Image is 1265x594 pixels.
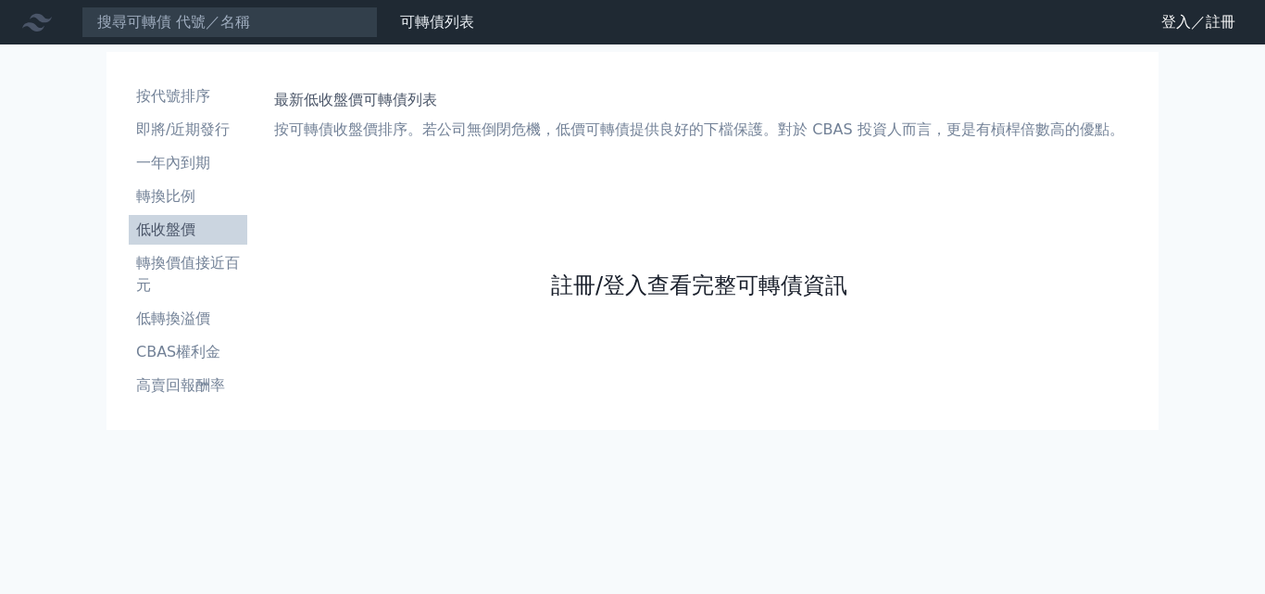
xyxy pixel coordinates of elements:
[129,304,247,334] a: 低轉換溢價
[129,185,247,208] li: 轉換比例
[129,219,247,241] li: 低收盤價
[129,337,247,367] a: CBAS權利金
[129,85,247,107] li: 按代號排序
[129,148,247,178] a: 一年內到期
[129,371,247,400] a: 高賣回報酬率
[129,152,247,174] li: 一年內到期
[129,308,247,330] li: 低轉換溢價
[129,374,247,397] li: 高賣回報酬率
[129,248,247,300] a: 轉換價值接近百元
[129,215,247,245] a: 低收盤價
[274,89,1123,111] h1: 最新低收盤價可轉債列表
[129,115,247,145] a: 即將/近期發行
[274,119,1123,141] p: 按可轉債收盤價排序。若公司無倒閉危機，低價可轉債提供良好的下檔保護。對於 CBAS 投資人而言，更是有槓桿倍數高的優點。
[129,252,247,297] li: 轉換價值接近百元
[1146,7,1250,37] a: 登入／註冊
[400,13,474,31] a: 可轉債列表
[129,182,247,211] a: 轉換比例
[129,341,247,363] li: CBAS權利金
[129,119,247,141] li: 即將/近期發行
[81,6,378,38] input: 搜尋可轉債 代號／名稱
[551,271,847,300] a: 註冊/登入查看完整可轉債資訊
[129,82,247,111] a: 按代號排序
